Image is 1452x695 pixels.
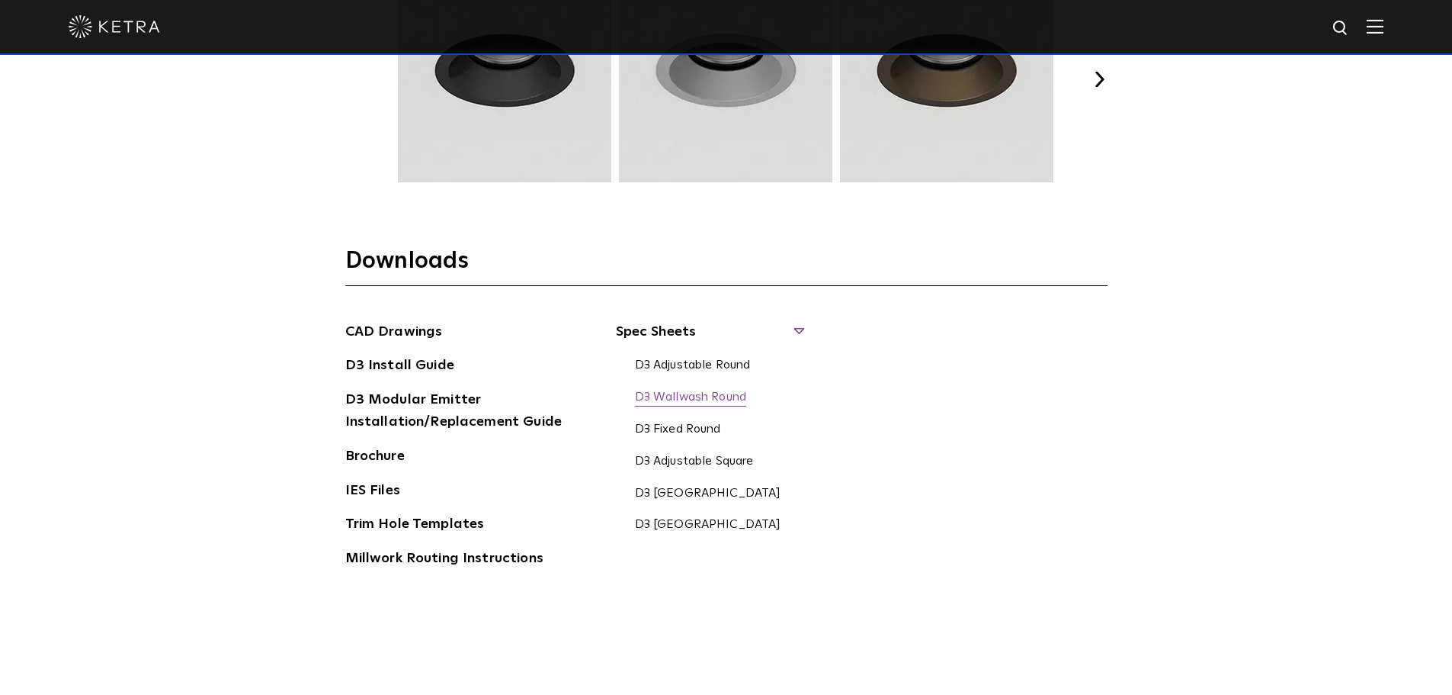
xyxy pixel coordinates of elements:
[1092,72,1107,87] button: Next
[635,517,781,534] a: D3 [GEOGRAPHIC_DATA]
[345,355,454,379] a: D3 Install Guide
[345,513,485,538] a: Trim Hole Templates
[616,321,803,355] span: Spec Sheets
[635,422,721,439] a: D3 Fixed Round
[635,486,781,503] a: D3 [GEOGRAPHIC_DATA]
[635,358,751,375] a: D3 Adjustable Round
[1367,19,1383,34] img: Hamburger%20Nav.svg
[69,15,160,38] img: ketra-logo-2019-white
[635,454,754,471] a: D3 Adjustable Square
[345,246,1107,286] h3: Downloads
[345,446,405,470] a: Brochure
[1332,19,1351,38] img: search icon
[345,548,543,572] a: Millwork Routing Instructions
[635,390,747,407] a: D3 Wallwash Round
[345,389,574,436] a: D3 Modular Emitter Installation/Replacement Guide
[345,480,400,504] a: IES Files
[345,321,443,346] a: CAD Drawings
